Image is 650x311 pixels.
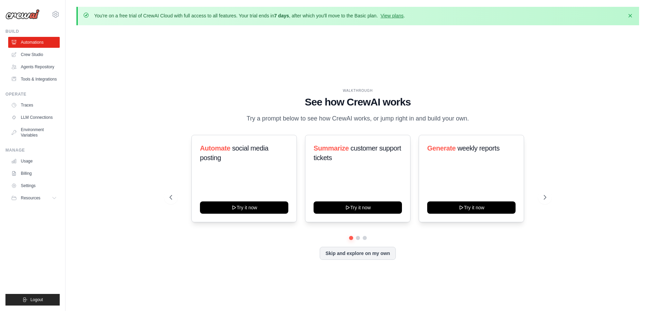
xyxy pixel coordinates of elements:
[170,96,546,108] h1: See how CrewAI works
[243,114,473,124] p: Try a prompt below to see how CrewAI works, or jump right in and build your own.
[8,193,60,203] button: Resources
[8,168,60,179] a: Billing
[8,37,60,48] a: Automations
[314,144,401,161] span: customer support tickets
[5,9,40,19] img: Logo
[94,12,405,19] p: You're on a free trial of CrewAI Cloud with full access to all features. Your trial ends in , aft...
[200,201,288,214] button: Try it now
[5,91,60,97] div: Operate
[170,88,546,93] div: WALKTHROUGH
[314,201,402,214] button: Try it now
[30,297,43,302] span: Logout
[427,201,516,214] button: Try it now
[8,74,60,85] a: Tools & Integrations
[320,247,396,260] button: Skip and explore on my own
[427,144,456,152] span: Generate
[21,195,40,201] span: Resources
[8,180,60,191] a: Settings
[8,124,60,141] a: Environment Variables
[380,13,403,18] a: View plans
[8,61,60,72] a: Agents Repository
[200,144,230,152] span: Automate
[5,147,60,153] div: Manage
[5,294,60,306] button: Logout
[8,100,60,111] a: Traces
[274,13,289,18] strong: 7 days
[8,112,60,123] a: LLM Connections
[8,49,60,60] a: Crew Studio
[458,144,500,152] span: weekly reports
[5,29,60,34] div: Build
[200,144,269,161] span: social media posting
[8,156,60,167] a: Usage
[314,144,349,152] span: Summarize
